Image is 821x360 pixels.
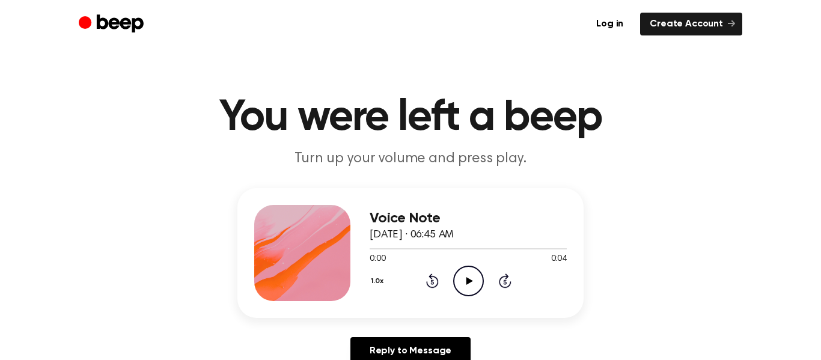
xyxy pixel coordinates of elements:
a: Create Account [640,13,742,35]
a: Log in [587,13,633,35]
button: 1.0x [370,271,388,291]
h1: You were left a beep [103,96,718,139]
span: 0:04 [551,253,567,266]
span: [DATE] · 06:45 AM [370,230,454,240]
a: Beep [79,13,147,36]
span: 0:00 [370,253,385,266]
p: Turn up your volume and press play. [180,149,641,169]
h3: Voice Note [370,210,567,227]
